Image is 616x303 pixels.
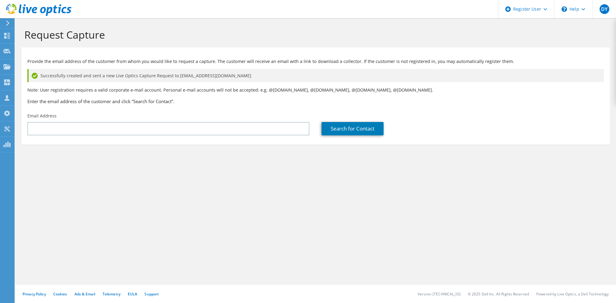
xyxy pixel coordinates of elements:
[53,291,67,297] a: Cookies
[600,4,609,14] span: DY
[103,291,120,297] a: Telemetry
[144,291,159,297] a: Support
[536,291,609,297] li: Powered by Live Optics, a Dell Technology
[27,98,604,105] h3: Enter the email address of the customer and click “Search for Contact”.
[27,113,57,119] label: Email Address
[40,72,251,79] span: Successfully created and sent a new Live Optics Capture Request to [EMAIL_ADDRESS][DOMAIN_NAME]
[562,6,567,12] svg: \n
[24,28,604,41] h1: Request Capture
[27,58,604,65] p: Provide the email address of the customer from whom you would like to request a capture. The cust...
[418,291,461,297] li: Version: [TECHNICAL_ID]
[23,291,46,297] a: Privacy Policy
[27,87,604,93] p: Note: User registration requires a valid corporate e-mail account. Personal e-mail accounts will ...
[322,122,384,135] a: Search for Contact
[128,291,137,297] a: EULA
[468,291,529,297] li: © 2025 Dell Inc. All Rights Reserved
[75,291,95,297] a: Ads & Email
